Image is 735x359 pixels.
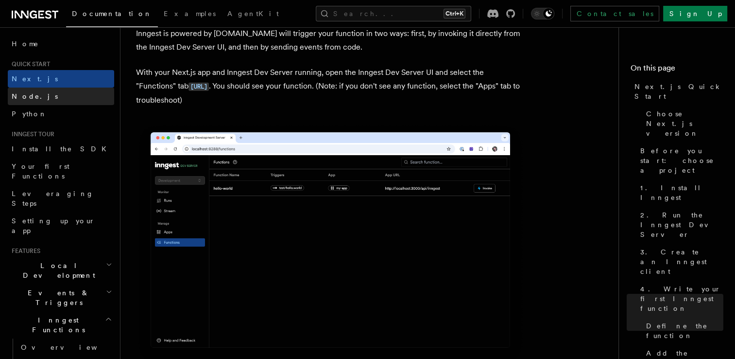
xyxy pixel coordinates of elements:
button: Inngest Functions [8,311,114,339]
span: Home [12,39,39,49]
span: Before you start: choose a project [640,146,723,175]
a: AgentKit [222,3,285,26]
span: Your first Functions [12,162,69,180]
a: Sign Up [663,6,727,21]
a: [URL] [188,81,209,90]
a: 3. Create an Inngest client [636,243,723,280]
span: Quick start [8,60,50,68]
span: 2. Run the Inngest Dev Server [640,210,723,239]
span: Features [8,247,40,255]
span: Local Development [8,261,106,280]
span: Documentation [72,10,152,18]
span: AgentKit [227,10,279,18]
a: Next.js Quick Start [631,78,723,105]
a: 4. Write your first Inngest function [636,280,723,317]
span: 1. Install Inngest [640,183,723,202]
span: Overview [21,343,121,351]
kbd: Ctrl+K [444,9,465,18]
span: Choose Next.js version [646,109,723,138]
a: Python [8,105,114,123]
a: Documentation [66,3,158,27]
code: [URL] [188,83,209,91]
a: Node.js [8,88,114,105]
a: Install the SDK [8,140,114,158]
a: Overview [17,339,114,356]
span: Inngest tour [8,130,54,138]
button: Local Development [8,257,114,284]
a: Examples [158,3,222,26]
a: 2. Run the Inngest Dev Server [636,206,723,243]
a: Define the function [642,317,723,344]
button: Search...Ctrl+K [316,6,471,21]
span: 3. Create an Inngest client [640,247,723,276]
a: Before you start: choose a project [636,142,723,179]
span: Define the function [646,321,723,341]
a: Next.js [8,70,114,88]
span: Leveraging Steps [12,190,94,207]
a: Choose Next.js version [642,105,723,142]
span: Install the SDK [12,145,112,153]
span: Next.js [12,75,58,83]
span: Events & Triggers [8,288,106,307]
span: Python [12,110,47,118]
a: Home [8,35,114,53]
button: Toggle dark mode [531,8,554,19]
a: Leveraging Steps [8,185,114,212]
a: Contact sales [570,6,659,21]
span: Setting up your app [12,217,95,234]
span: Node.js [12,92,58,100]
button: Events & Triggers [8,284,114,311]
span: Next.js Quick Start [634,82,723,101]
a: Setting up your app [8,212,114,239]
p: Inngest is powered by [DOMAIN_NAME] will trigger your function in two ways: first, by invoking it... [136,27,525,54]
a: 1. Install Inngest [636,179,723,206]
span: 4. Write your first Inngest function [640,284,723,313]
h4: On this page [631,62,723,78]
a: Your first Functions [8,158,114,185]
span: Inngest Functions [8,315,105,335]
p: With your Next.js app and Inngest Dev Server running, open the Inngest Dev Server UI and select t... [136,66,525,107]
span: Examples [164,10,216,18]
